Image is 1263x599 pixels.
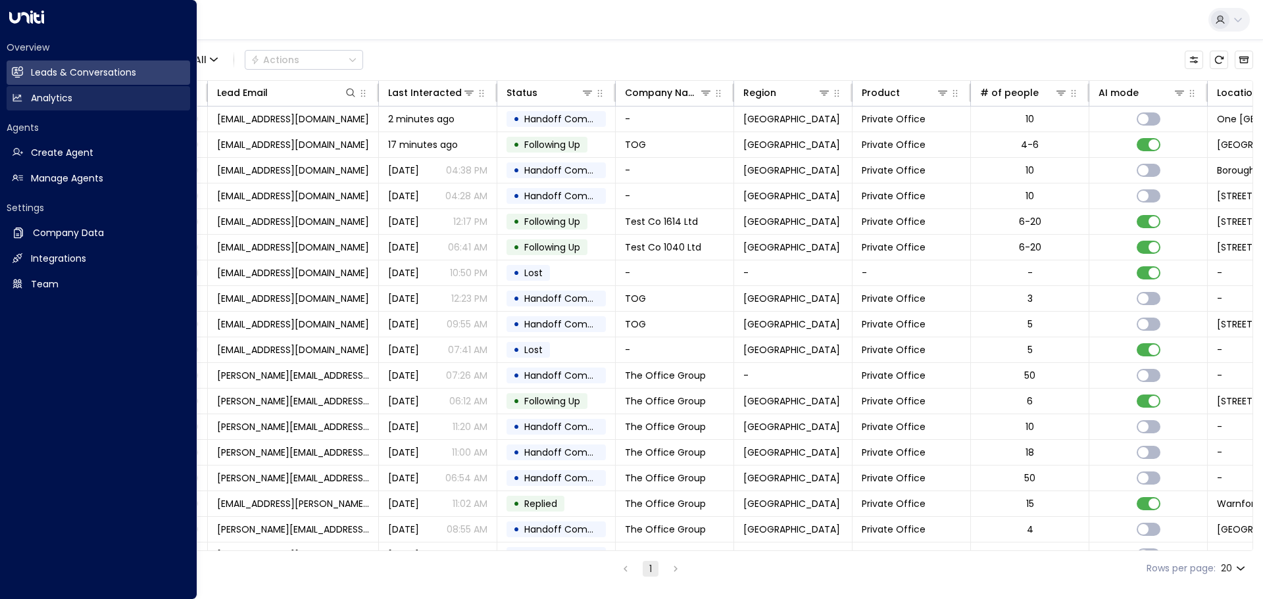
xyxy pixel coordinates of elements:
span: Private Office [862,241,926,254]
span: Private Office [862,112,926,126]
td: - [616,107,734,132]
h2: Leads & Conversations [31,66,136,80]
div: 10 [1026,420,1034,433]
span: Aug 14, 2025 [388,471,419,485]
span: London [743,215,840,228]
div: • [513,108,520,130]
div: Region [743,85,831,101]
div: • [513,210,520,233]
div: Region [743,85,776,101]
span: The Office Group [625,497,706,510]
span: charlilucy@aol.com [217,112,369,126]
a: Integrations [7,247,190,271]
span: Tegan.Ellis@theofficegroup.com [217,548,369,562]
span: Following Up [524,138,580,151]
span: The Office Group [625,471,706,485]
span: charlie.home+testmonday@gmail.com [217,138,369,151]
p: 12:23 PM [451,292,487,305]
span: London [743,471,840,485]
div: • [513,339,520,361]
span: London [743,138,840,151]
div: • [513,390,520,412]
span: joshuaunderwood@libero.it [217,266,369,279]
span: Private Office [862,446,926,459]
p: 10:50 PM [450,266,487,279]
span: Following Up [524,241,580,254]
span: London [743,112,840,126]
a: Analytics [7,86,190,110]
span: Replied [524,497,557,510]
span: ranjit.brainch+1808test1@theofficegroup.com [217,241,369,254]
td: - [734,363,853,388]
span: London [743,164,840,177]
div: • [513,441,520,464]
p: 04:28 AM [445,189,487,203]
span: 2 minutes ago [388,112,455,126]
div: 10 [1026,164,1034,177]
div: • [513,313,520,335]
div: 4-6 [1021,138,1039,151]
div: # of people [980,85,1039,101]
span: Maisie.King@theofficegroup.com [217,446,369,459]
div: Last Interacted [388,85,462,101]
h2: Manage Agents [31,172,103,185]
div: 6-20 [1019,241,1041,254]
span: Private Office [862,497,926,510]
div: Lead Email [217,85,357,101]
div: Button group with a nested menu [245,50,363,70]
h2: Create Agent [31,146,93,160]
span: Handoff Completed [524,548,617,562]
span: Handoff Completed [524,523,617,536]
div: Product [862,85,949,101]
span: TOG [625,292,646,305]
div: 50 [1024,471,1035,485]
div: - [1028,266,1033,279]
div: Product [862,85,900,101]
td: - [734,542,853,567]
span: Maisie.King@theofficegroup.com [217,420,369,433]
span: Yesterday [388,164,419,177]
p: 11:00 AM [452,446,487,459]
div: Last Interacted [388,85,476,101]
p: 04:38 PM [446,164,487,177]
span: London [743,292,840,305]
div: 10 [1026,189,1034,203]
p: 06:12 AM [449,395,487,408]
div: 50 [1024,369,1035,382]
span: Private Office [862,138,926,151]
td: - [616,158,734,183]
span: Yesterday [388,215,419,228]
span: TOG [625,318,646,331]
span: London [743,523,840,536]
div: • [513,416,520,438]
span: The Office Group [625,369,706,382]
label: Rows per page: [1147,562,1216,575]
span: Aug 15, 2025 [388,369,419,382]
span: London [743,497,840,510]
span: The Office Group [625,446,706,459]
div: • [513,159,520,181]
span: nicolablane@hotmail.com [217,164,369,177]
span: Handoff Completed [524,446,617,459]
div: 20 [1221,559,1248,578]
div: Location [1217,85,1258,101]
h2: Overview [7,41,190,54]
p: 06:54 AM [445,471,487,485]
span: The Office Group [625,523,706,536]
div: 3 [1028,292,1033,305]
span: Private Office [862,523,926,536]
h2: Agents [7,121,190,134]
h2: Integrations [31,252,86,266]
span: Private Office [862,420,926,433]
div: • [513,467,520,489]
div: Company Name [625,85,699,101]
span: Handoff Completed [524,112,617,126]
span: Test Co 1040 Ltd [625,241,701,254]
span: Private Office [862,292,926,305]
span: London [743,395,840,408]
div: • [513,236,520,258]
span: Eme.Udoma-Herman@theofficegroup.com [217,497,369,510]
span: Private Office [862,395,926,408]
span: Aug 15, 2025 [388,318,419,331]
h2: Settings [7,201,190,214]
